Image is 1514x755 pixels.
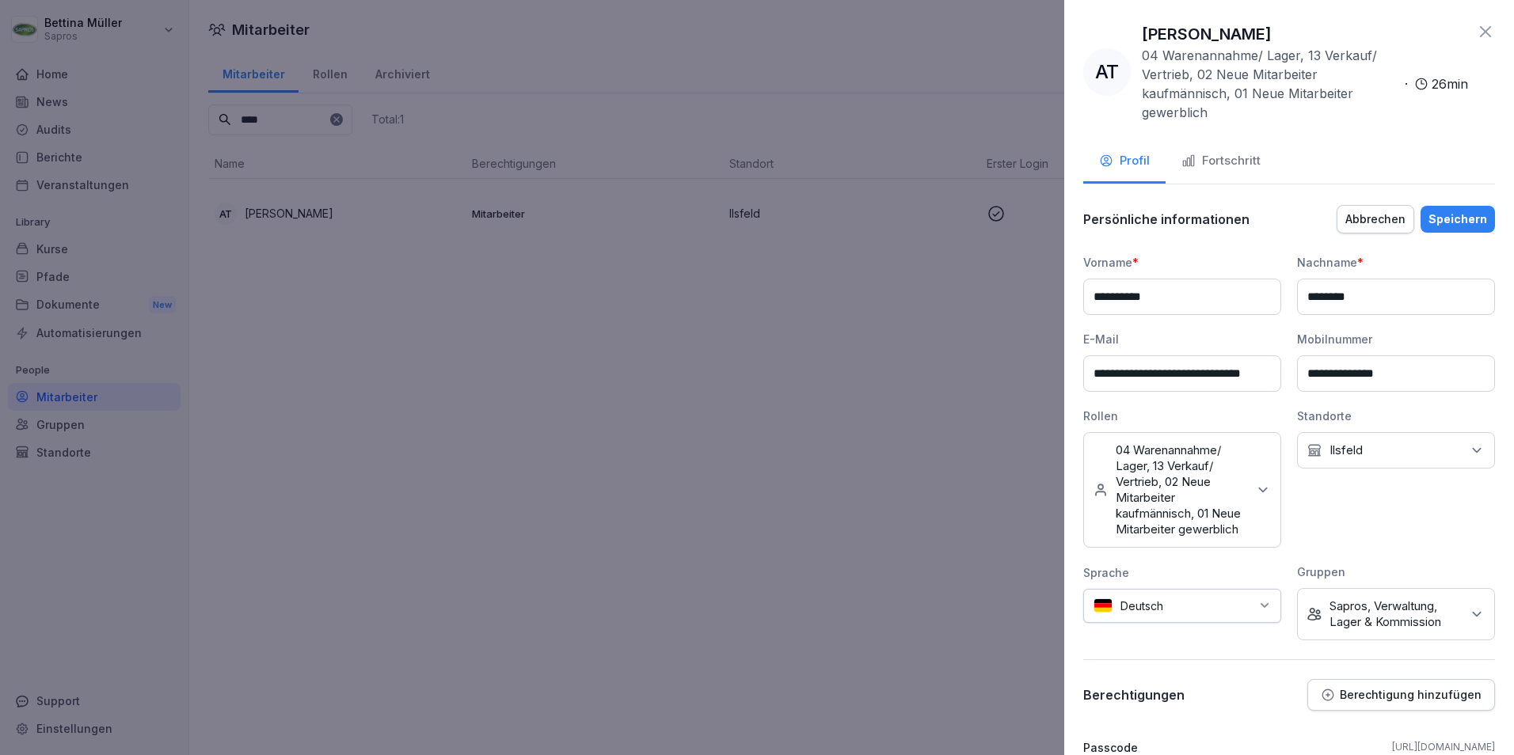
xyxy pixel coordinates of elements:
[1142,46,1468,122] div: ·
[1337,205,1414,233] button: Abbrechen
[1330,598,1461,630] p: Sapros, Verwaltung, Lager & Kommission
[1166,141,1276,184] button: Fortschritt
[1083,408,1281,424] div: Rollen
[1421,206,1495,233] button: Speichern
[1116,442,1247,537] p: 04 Warenannahme/ Lager, 13 Verkauf/ Vertrieb, 02 Neue Mitarbeiter kaufmännisch, 01 Neue Mitarbeit...
[1330,442,1363,458] p: Ilsfeld
[1083,211,1250,227] p: Persönliche informationen
[1142,46,1398,122] p: 04 Warenannahme/ Lager, 13 Verkauf/ Vertrieb, 02 Neue Mitarbeiter kaufmännisch, 01 Neue Mitarbeit...
[1432,74,1468,93] p: 26 min
[1083,564,1281,581] div: Sprache
[1297,563,1495,580] div: Gruppen
[1392,740,1495,754] a: [URL][DOMAIN_NAME]
[1428,211,1487,228] div: Speichern
[1094,598,1113,613] img: de.svg
[1297,408,1495,424] div: Standorte
[1345,211,1406,228] div: Abbrechen
[1099,152,1150,170] div: Profil
[1297,254,1495,271] div: Nachname
[1083,589,1281,623] div: Deutsch
[1083,331,1281,347] div: E-Mail
[1181,152,1261,170] div: Fortschritt
[1083,141,1166,184] button: Profil
[1083,48,1131,96] div: AT
[1307,679,1495,711] button: Berechtigung hinzufügen
[1340,689,1482,701] p: Berechtigung hinzufügen
[1142,22,1272,46] p: [PERSON_NAME]
[1297,331,1495,347] div: Mobilnummer
[1083,687,1185,703] p: Berechtigungen
[1083,254,1281,271] div: Vorname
